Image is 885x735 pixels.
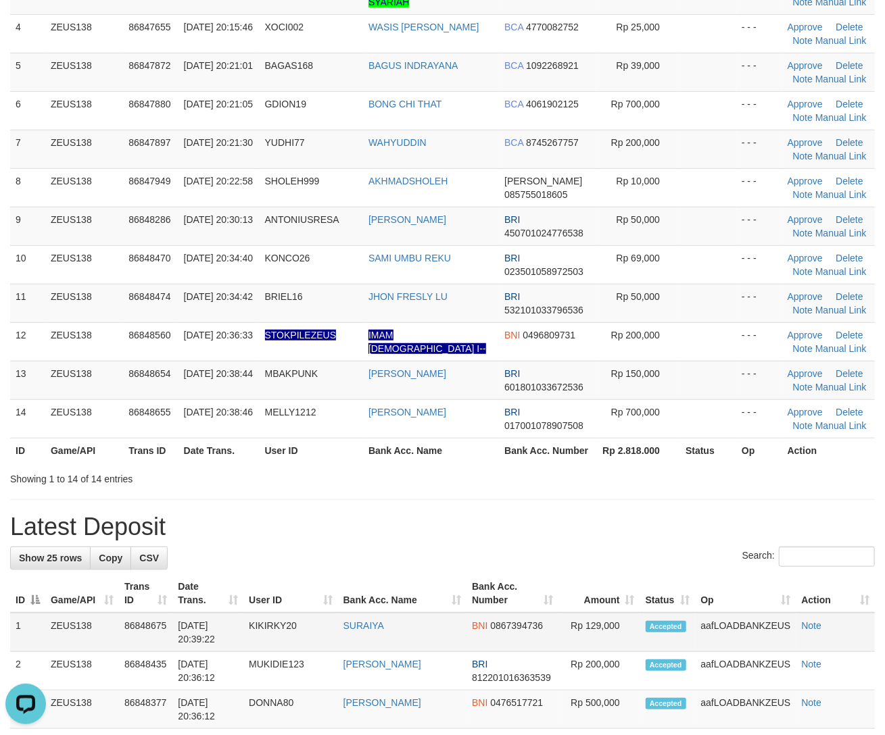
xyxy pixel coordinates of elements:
[736,14,782,53] td: - - -
[558,574,640,613] th: Amount: activate to sort column ascending
[504,214,520,225] span: BRI
[10,399,45,438] td: 14
[139,553,159,563] span: CSV
[836,407,863,417] a: Delete
[788,253,823,263] a: Approve
[10,361,45,399] td: 13
[815,382,867,392] a: Manual Link
[343,659,421,669] a: [PERSON_NAME]
[10,652,45,690] td: 2
[10,168,45,207] td: 8
[788,60,823,71] a: Approve
[611,368,660,379] span: Rp 150,000
[99,553,122,563] span: Copy
[10,613,45,652] td: 1
[45,168,123,207] td: ZEUS138
[10,467,358,486] div: Showing 1 to 14 of 14 entries
[128,99,170,109] span: 86847880
[490,697,543,708] span: Copy 0476517721 to clipboard
[368,291,448,302] a: JHON FRESLY LU
[472,659,487,669] span: BRI
[128,407,170,417] span: 86848655
[265,291,303,302] span: BRIEL16
[467,574,558,613] th: Bank Acc. Number: activate to sort column ascending
[793,35,813,46] a: Note
[617,176,661,186] span: Rp 10,000
[504,228,583,238] span: Copy 450701024776538 to clipboard
[45,322,123,361] td: ZEUS138
[45,613,119,652] td: ZEUS138
[640,574,696,613] th: Status: activate to sort column ascending
[504,368,520,379] span: BRI
[45,130,123,168] td: ZEUS138
[265,368,318,379] span: MBAKPUNK
[368,253,451,263] a: SAMI UMBU REKU
[836,330,863,340] a: Delete
[802,697,822,708] a: Note
[178,438,260,463] th: Date Trans.
[526,60,579,71] span: Copy 1092268921 to clipboard
[128,368,170,379] span: 86848654
[265,176,320,186] span: SHOLEH999
[10,245,45,284] td: 10
[558,690,640,729] td: Rp 500,000
[172,574,243,613] th: Date Trans.: activate to sort column ascending
[343,620,384,631] a: SURAIYA
[10,322,45,361] td: 12
[10,130,45,168] td: 7
[526,137,579,148] span: Copy 8745267757 to clipboard
[788,214,823,225] a: Approve
[119,613,172,652] td: 86848675
[736,245,782,284] td: - - -
[184,176,253,186] span: [DATE] 20:22:58
[128,253,170,263] span: 86848470
[19,553,82,563] span: Show 25 rows
[343,697,421,708] a: [PERSON_NAME]
[617,291,661,302] span: Rp 50,000
[788,407,823,417] a: Approve
[119,574,172,613] th: Trans ID: activate to sort column ascending
[504,266,583,277] span: Copy 023501058972503 to clipboard
[123,438,178,463] th: Trans ID
[10,574,45,613] th: ID: activate to sort column descending
[815,266,867,277] a: Manual Link
[243,690,337,729] td: DONNA80
[736,207,782,245] td: - - -
[836,291,863,302] a: Delete
[504,22,523,32] span: BCA
[338,574,467,613] th: Bank Acc. Name: activate to sort column ascending
[836,368,863,379] a: Delete
[782,438,875,463] th: Action
[10,513,875,540] h1: Latest Deposit
[736,438,782,463] th: Op
[184,214,253,225] span: [DATE] 20:30:13
[802,620,822,631] a: Note
[788,291,823,302] a: Approve
[10,284,45,322] td: 11
[504,420,583,431] span: Copy 017001078907508 to clipboard
[736,399,782,438] td: - - -
[265,407,316,417] span: MELLY1212
[736,91,782,130] td: - - -
[815,305,867,315] a: Manual Link
[836,214,863,225] a: Delete
[793,189,813,200] a: Note
[504,330,520,340] span: BNI
[646,621,686,632] span: Accepted
[526,99,579,109] span: Copy 4061902125 to clipboard
[836,60,863,71] a: Delete
[596,438,680,463] th: Rp 2.818.000
[368,176,448,186] a: AKHMADSHOLEH
[128,291,170,302] span: 86848474
[10,53,45,91] td: 5
[793,266,813,277] a: Note
[472,672,551,683] span: Copy 812201016363539 to clipboard
[128,22,170,32] span: 86847655
[815,74,867,84] a: Manual Link
[695,652,796,690] td: aafLOADBANKZEUS
[611,99,660,109] span: Rp 700,000
[368,214,446,225] a: [PERSON_NAME]
[788,330,823,340] a: Approve
[172,652,243,690] td: [DATE] 20:36:12
[836,99,863,109] a: Delete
